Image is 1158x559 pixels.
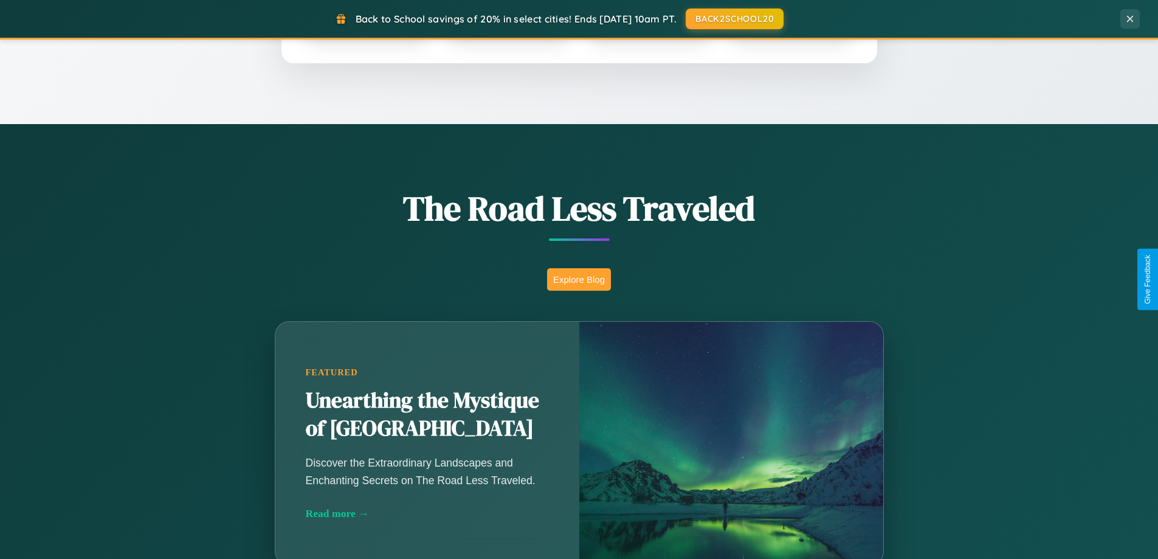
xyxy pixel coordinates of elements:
[356,13,677,25] span: Back to School savings of 20% in select cities! Ends [DATE] 10am PT.
[547,268,611,291] button: Explore Blog
[306,507,549,520] div: Read more →
[306,387,549,443] h2: Unearthing the Mystique of [GEOGRAPHIC_DATA]
[306,367,549,378] div: Featured
[306,454,549,488] p: Discover the Extraordinary Landscapes and Enchanting Secrets on The Road Less Traveled.
[215,185,944,232] h1: The Road Less Traveled
[686,9,784,29] button: BACK2SCHOOL20
[1143,255,1152,304] div: Give Feedback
